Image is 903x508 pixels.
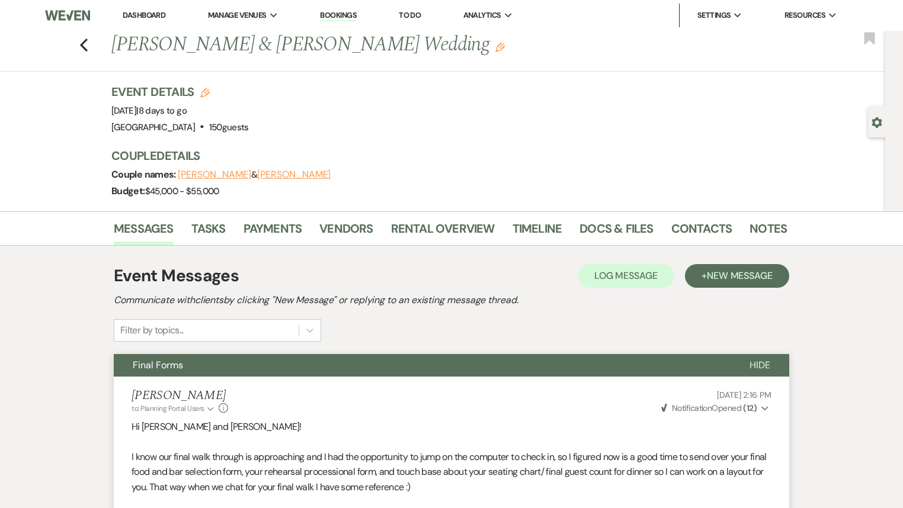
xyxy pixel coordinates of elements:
[114,293,789,307] h2: Communicate with clients by clicking "New Message" or replying to an existing message thread.
[320,10,357,21] a: Bookings
[133,359,183,371] span: Final Forms
[111,147,775,164] h3: Couple Details
[114,219,174,245] a: Messages
[697,9,731,21] span: Settings
[717,390,771,400] span: [DATE] 2:16 PM
[132,403,216,414] button: to: Planning Portal Users
[578,264,674,288] button: Log Message
[111,168,178,181] span: Couple names:
[178,169,331,181] span: &
[120,323,184,337] div: Filter by topics...
[661,403,757,413] span: Opened
[111,105,187,117] span: [DATE]
[114,354,731,377] button: Final Forms
[671,219,732,245] a: Contacts
[872,116,882,127] button: Open lead details
[672,403,712,413] span: Notification
[244,219,302,245] a: Payments
[463,9,501,21] span: Analytics
[178,170,251,179] button: [PERSON_NAME]
[391,219,495,245] a: Rental Overview
[399,10,421,20] a: To Do
[594,269,658,282] span: Log Message
[579,219,653,245] a: Docs & Files
[784,9,825,21] span: Resources
[495,41,505,52] button: Edit
[132,419,771,435] p: Hi [PERSON_NAME] and [PERSON_NAME]!
[659,402,771,414] button: NotificationOpened (12)
[513,219,562,245] a: Timeline
[145,185,219,197] span: $45,000 - $55,000
[685,264,789,288] button: +New Message
[136,105,187,117] span: |
[750,359,770,371] span: Hide
[743,403,757,413] strong: ( 12 )
[114,263,239,288] h1: Event Messages
[111,121,195,133] span: [GEOGRAPHIC_DATA]
[132,388,228,403] h5: [PERSON_NAME]
[208,9,267,21] span: Manage Venues
[707,269,773,282] span: New Message
[191,219,226,245] a: Tasks
[319,219,373,245] a: Vendors
[45,3,89,28] img: Weven Logo
[111,31,642,59] h1: [PERSON_NAME] & [PERSON_NAME] Wedding
[111,185,145,197] span: Budget:
[132,449,771,495] p: I know our final walk through is approaching and I had the opportunity to jump on the computer to...
[750,219,787,245] a: Notes
[731,354,789,377] button: Hide
[132,404,204,413] span: to: Planning Portal Users
[123,10,165,20] a: Dashboard
[257,170,331,179] button: [PERSON_NAME]
[209,121,249,133] span: 150 guests
[139,105,187,117] span: 8 days to go
[111,83,249,100] h3: Event Details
